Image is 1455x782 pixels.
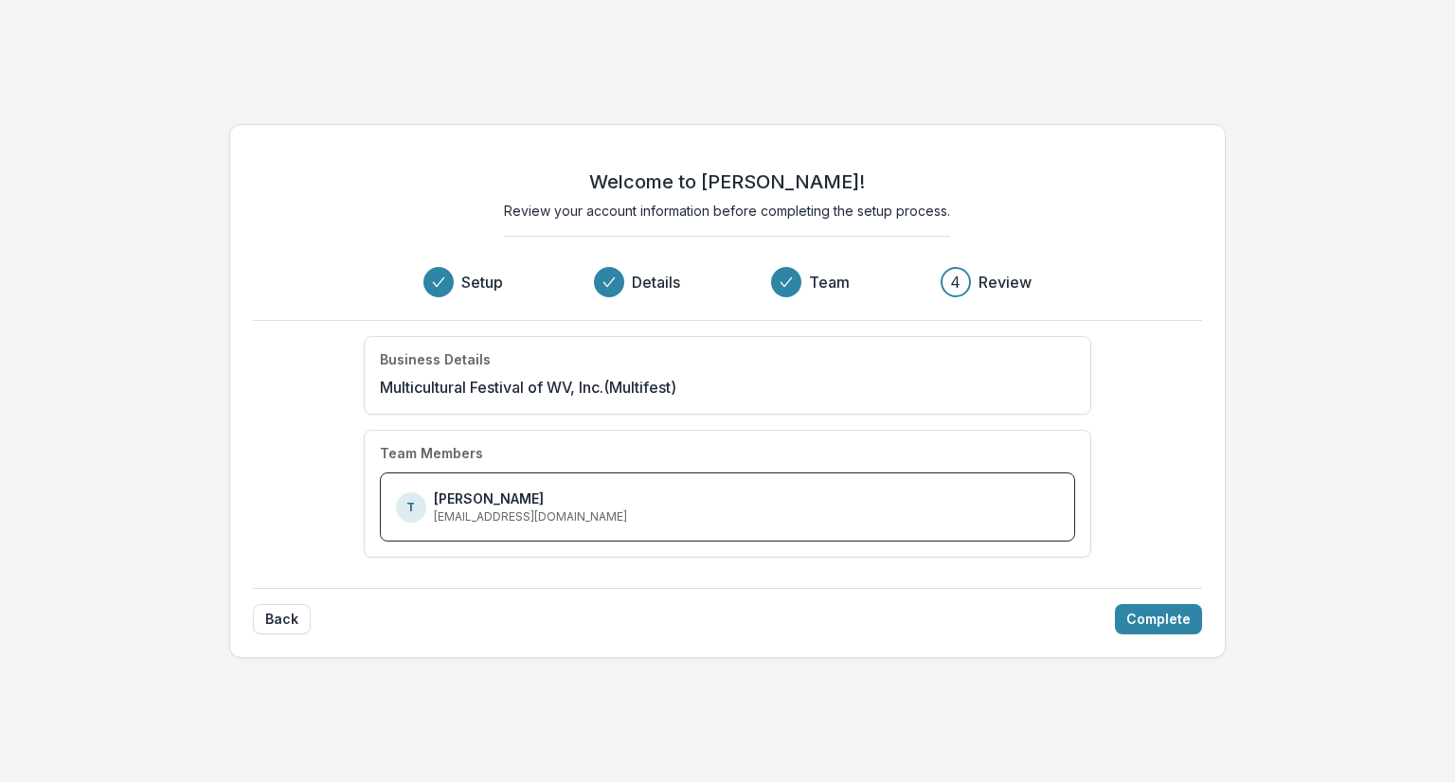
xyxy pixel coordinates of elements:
h3: Setup [461,271,503,293]
button: Back [253,604,311,634]
p: [EMAIL_ADDRESS][DOMAIN_NAME] [434,508,627,525]
button: Complete [1115,604,1202,634]
h3: Details [632,271,680,293]
h2: Welcome to [PERSON_NAME]! [589,170,865,193]
p: [PERSON_NAME] [434,489,544,508]
p: T [406,499,415,516]
p: Multicultural Festival of WV, Inc. (Multifest) [380,376,676,399]
h4: Team Members [380,446,483,462]
div: Progress [423,267,1032,297]
h3: Review [979,271,1032,293]
h4: Business Details [380,352,491,368]
div: 4 [950,271,961,293]
p: Review your account information before completing the setup process. [504,201,950,221]
h3: Team [809,271,850,293]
